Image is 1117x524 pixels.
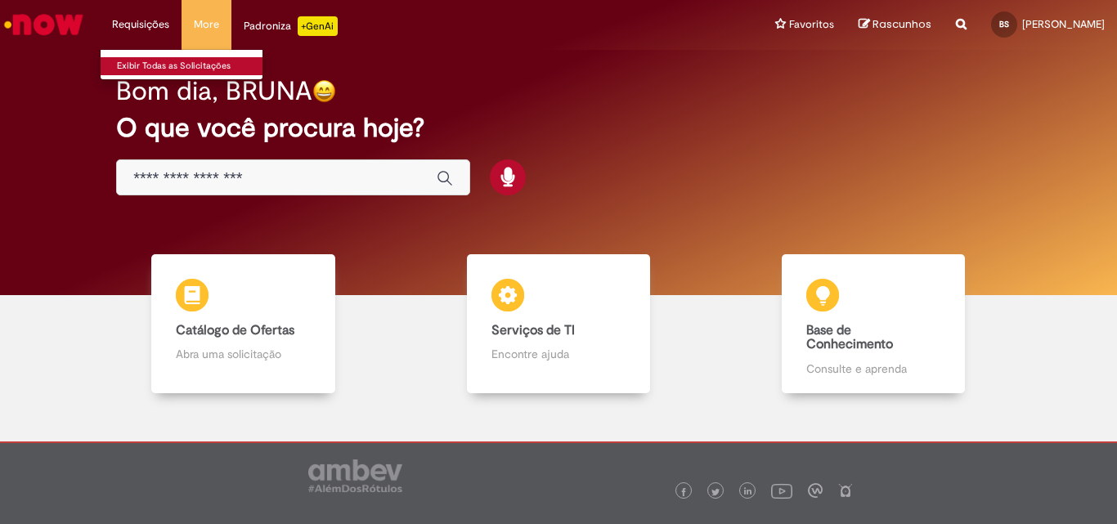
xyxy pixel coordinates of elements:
b: Base de Conhecimento [806,322,893,353]
img: logo_footer_ambev_rotulo_gray.png [308,459,402,492]
span: More [194,16,219,33]
span: Requisições [112,16,169,33]
p: Consulte e aprenda [806,361,940,377]
h2: O que você procura hoje? [116,114,1001,142]
a: Rascunhos [859,17,931,33]
a: Serviços de TI Encontre ajuda [401,254,716,393]
a: Catálogo de Ofertas Abra uma solicitação [86,254,401,393]
a: Base de Conhecimento Consulte e aprenda [716,254,1031,393]
p: +GenAi [298,16,338,36]
p: Abra uma solicitação [176,346,310,362]
span: Favoritos [789,16,834,33]
img: logo_footer_linkedin.png [744,487,752,497]
b: Serviços de TI [491,322,575,338]
div: Padroniza [244,16,338,36]
ul: Requisições [100,49,263,80]
img: ServiceNow [2,8,86,41]
img: logo_footer_workplace.png [808,483,823,498]
img: logo_footer_facebook.png [680,488,688,496]
span: Rascunhos [873,16,931,32]
img: logo_footer_naosei.png [838,483,853,498]
a: Exibir Todas as Solicitações [101,57,280,75]
b: Catálogo de Ofertas [176,322,294,338]
img: happy-face.png [312,79,336,103]
img: logo_footer_twitter.png [711,488,720,496]
img: logo_footer_youtube.png [771,480,792,501]
p: Encontre ajuda [491,346,626,362]
h2: Bom dia, BRUNA [116,77,312,105]
span: [PERSON_NAME] [1022,17,1105,31]
span: BS [999,19,1009,29]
